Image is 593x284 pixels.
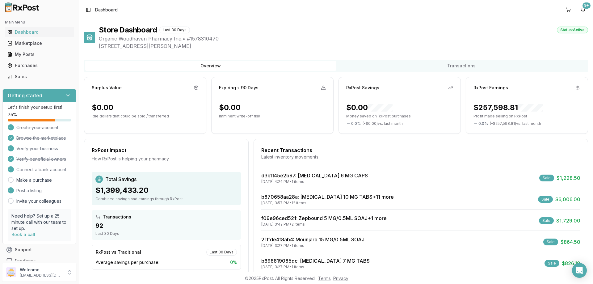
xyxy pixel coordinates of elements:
[16,198,61,204] a: Invite your colleagues
[2,49,76,59] button: My Posts
[16,177,52,183] a: Make a purchase
[6,267,16,277] img: User avatar
[363,121,403,126] span: ( - $0.00 ) vs. last month
[5,38,74,49] a: Marketplace
[318,276,331,281] a: Terms
[95,7,118,13] span: Dashboard
[261,222,387,227] div: [DATE] 3:42 PM • 2 items
[95,221,237,230] div: 92
[555,196,580,203] span: $6,006.00
[261,265,370,269] div: [DATE] 3:27 PM • 1 items
[261,179,368,184] div: [DATE] 4:24 PM • 1 items
[557,174,580,182] span: $1,228.50
[99,42,588,50] span: [STREET_ADDRESS][PERSON_NAME]
[7,51,71,57] div: My Posts
[261,258,370,264] a: b698819085dc: [MEDICAL_DATA] 7 MG TABS
[2,72,76,82] button: Sales
[8,112,17,118] span: 75 %
[557,27,588,33] div: Status: Active
[230,259,237,265] span: 0 %
[2,61,76,70] button: Purchases
[96,249,141,255] div: RxPost vs Traditional
[219,114,326,119] p: Imminent write-off risk
[561,238,580,246] span: $864.50
[92,114,199,119] p: Idle dollars that could be sold / transferred
[346,114,453,119] p: Money saved on RxPost purchases
[7,29,71,35] div: Dashboard
[556,217,580,224] span: $1,729.00
[490,121,541,126] span: ( - $257,598.81 ) vs. last month
[15,258,36,264] span: Feedback
[105,176,137,183] span: Total Savings
[92,146,241,154] div: RxPost Impact
[99,35,588,42] span: Organic Woodhaven Pharmacy Inc. • # 1578310470
[261,215,387,221] a: f09e96ced521: Zepbound 5 MG/0.5ML SOAJ+1 more
[8,104,71,110] p: Let's finish your setup first!
[92,85,122,91] div: Surplus Value
[2,27,76,37] button: Dashboard
[478,121,488,126] span: 0.0 %
[95,231,237,236] div: Last 30 Days
[2,244,76,255] button: Support
[539,217,554,224] div: Sale
[16,167,66,173] span: Connect a bank account
[261,172,368,179] a: d3b1f45e2b97: [MEDICAL_DATA] 6 MG CAPS
[582,2,591,9] div: 9+
[572,263,587,278] div: Open Intercom Messenger
[92,103,113,112] div: $0.00
[99,25,157,35] h1: Store Dashboard
[346,85,379,91] div: RxPost Savings
[2,255,76,266] button: Feedback
[333,276,348,281] a: Privacy
[2,38,76,48] button: Marketplace
[16,156,66,162] span: Verify beneficial owners
[346,103,393,112] div: $0.00
[219,85,259,91] div: Expiring ≤ 90 Days
[95,7,118,13] nav: breadcrumb
[5,71,74,82] a: Sales
[336,61,587,71] button: Transactions
[5,60,74,71] a: Purchases
[103,214,131,220] span: Transactions
[261,154,580,160] div: Latest inventory movements
[219,103,241,112] div: $0.00
[7,74,71,80] div: Sales
[473,103,543,112] div: $257,598.81
[16,146,58,152] span: Verify your business
[473,85,508,91] div: RxPost Earnings
[562,260,580,267] span: $826.10
[85,61,336,71] button: Overview
[261,146,580,154] div: Recent Transactions
[261,236,364,243] a: 21ffde4f8ab4: Mounjaro 15 MG/0.5ML SOAJ
[545,260,559,267] div: Sale
[95,197,237,201] div: Combined savings and earnings through RxPost
[8,92,42,99] h3: Getting started
[20,267,63,273] p: Welcome
[473,114,580,119] p: Profit made selling on RxPost
[351,121,361,126] span: 0.0 %
[261,243,364,248] div: [DATE] 3:27 PM • 1 items
[11,213,67,231] p: Need help? Set up a 25 minute call with our team to set up.
[538,196,553,203] div: Sale
[578,5,588,15] button: 9+
[11,232,35,237] a: Book a call
[206,249,237,256] div: Last 30 Days
[261,201,394,206] div: [DATE] 3:57 PM • 12 items
[543,239,558,245] div: Sale
[96,259,159,265] span: Average savings per purchase:
[539,175,554,181] div: Sale
[159,27,190,33] div: Last 30 Days
[5,20,74,25] h2: Main Menu
[7,62,71,69] div: Purchases
[5,49,74,60] a: My Posts
[261,194,394,200] a: b870658aa28a: [MEDICAL_DATA] 10 MG TABS+11 more
[95,185,237,195] div: $1,399,433.20
[7,40,71,46] div: Marketplace
[92,156,241,162] div: How RxPost is helping your pharmacy
[16,125,58,131] span: Create your account
[20,273,63,278] p: [EMAIL_ADDRESS][DOMAIN_NAME]
[2,2,42,12] img: RxPost Logo
[16,135,66,141] span: Browse the marketplace
[16,188,42,194] span: Post a listing
[5,27,74,38] a: Dashboard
